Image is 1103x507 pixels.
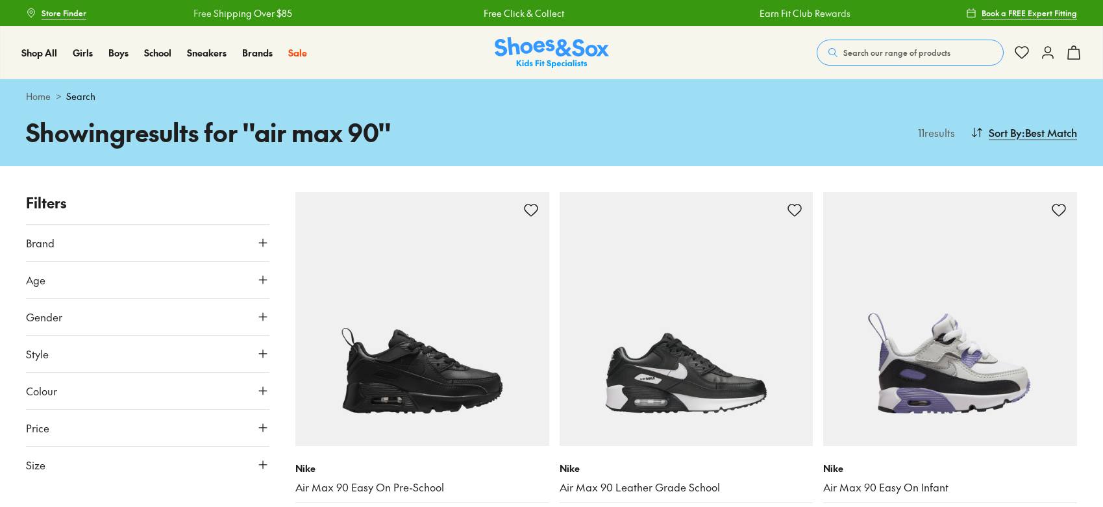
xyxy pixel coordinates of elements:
button: Colour [26,373,269,409]
span: Sort By [989,125,1022,140]
span: Shop All [21,46,57,59]
span: Search [66,90,95,103]
a: Free Click & Collect [484,6,564,20]
button: Sort By:Best Match [971,118,1077,147]
div: > [26,90,1077,103]
a: Free Shipping Over $85 [193,6,292,20]
a: Brands [242,46,273,60]
a: Sneakers [187,46,227,60]
span: Search our range of products [843,47,950,58]
button: Search our range of products [817,40,1004,66]
p: Nike [295,462,549,475]
span: Girls [73,46,93,59]
p: Filters [26,192,269,214]
a: Book a FREE Expert Fitting [966,1,1077,25]
a: Girls [73,46,93,60]
span: Sale [288,46,307,59]
a: Home [26,90,51,103]
h1: Showing results for " air max 90 " [26,114,552,151]
span: Age [26,272,45,288]
a: School [144,46,171,60]
span: Brand [26,235,55,251]
p: Nike [560,462,813,475]
span: Price [26,420,49,436]
span: Size [26,457,45,473]
span: Store Finder [42,7,86,19]
a: Earn Fit Club Rewards [760,6,850,20]
button: Size [26,447,269,483]
p: Nike [823,462,1077,475]
button: Brand [26,225,269,261]
button: Age [26,262,269,298]
span: Boys [108,46,129,59]
span: : Best Match [1022,125,1077,140]
a: Boys [108,46,129,60]
button: Style [26,336,269,372]
a: Sale [288,46,307,60]
span: Style [26,346,49,362]
p: 11 results [913,125,955,140]
span: Book a FREE Expert Fitting [982,7,1077,19]
a: Air Max 90 Easy On Infant [823,480,1077,495]
span: Sneakers [187,46,227,59]
span: School [144,46,171,59]
button: Price [26,410,269,446]
a: Store Finder [26,1,86,25]
span: Gender [26,309,62,325]
span: Brands [242,46,273,59]
button: Gender [26,299,269,335]
span: Colour [26,383,57,399]
img: SNS_Logo_Responsive.svg [495,37,609,69]
a: Air Max 90 Leather Grade School [560,480,813,495]
a: Air Max 90 Easy On Pre-School [295,480,549,495]
a: Shoes & Sox [495,37,609,69]
a: Shop All [21,46,57,60]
